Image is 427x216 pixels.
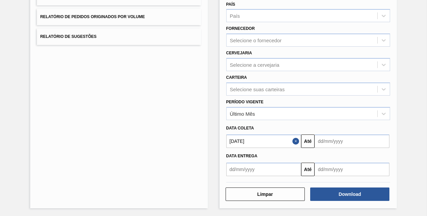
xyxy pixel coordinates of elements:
span: Data coleta [226,126,254,130]
button: Limpar [226,187,305,201]
label: País [226,2,235,7]
label: Fornecedor [226,26,255,31]
button: Relatório de Sugestões [37,29,201,45]
button: Close [292,134,301,148]
span: Relatório de Sugestões [40,34,97,39]
div: Selecione o fornecedor [230,38,282,43]
button: Até [301,134,315,148]
button: Até [301,163,315,176]
label: Período Vigente [226,100,264,104]
button: Download [310,187,389,201]
label: Cervejaria [226,51,252,55]
input: dd/mm/yyyy [315,163,389,176]
div: Selecione a cervejaria [230,62,280,67]
input: dd/mm/yyyy [226,163,301,176]
input: dd/mm/yyyy [315,134,389,148]
button: Relatório de Pedidos Originados por Volume [37,9,201,25]
div: Último Mês [230,111,255,116]
input: dd/mm/yyyy [226,134,301,148]
label: Carteira [226,75,247,80]
span: Data entrega [226,154,257,158]
div: Selecione suas carteiras [230,86,285,92]
span: Relatório de Pedidos Originados por Volume [40,14,145,19]
div: País [230,13,240,19]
